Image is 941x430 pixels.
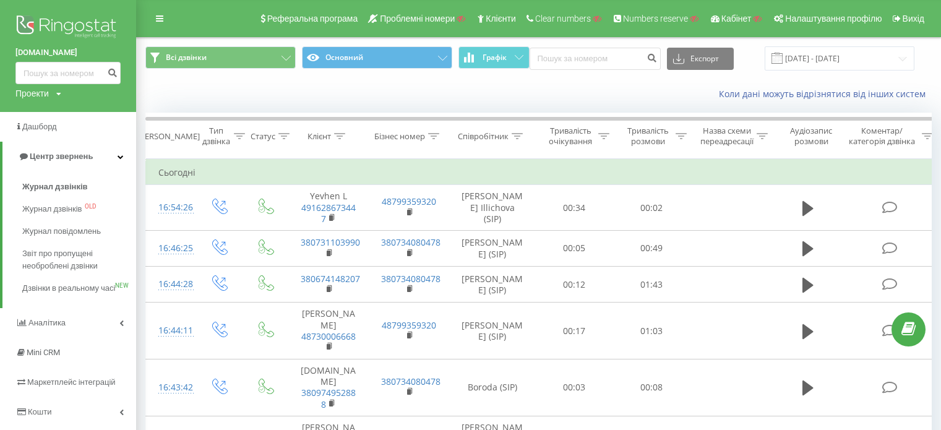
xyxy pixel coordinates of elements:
[138,131,200,142] div: [PERSON_NAME]
[158,196,183,220] div: 16:54:26
[381,236,440,248] a: 380734080478
[382,196,436,207] a: 48799359320
[288,359,369,416] td: [DOMAIN_NAME]
[251,131,275,142] div: Статус
[536,230,613,266] td: 00:05
[302,46,452,69] button: Основний
[301,236,360,248] a: 380731103990
[623,14,688,24] span: Numbers reserve
[613,230,690,266] td: 00:49
[719,88,932,100] a: Коли дані можуть відрізнятися вiд інших систем
[28,318,66,327] span: Аналiтика
[667,48,734,70] button: Експорт
[535,14,591,24] span: Clear numbers
[15,62,121,84] input: Пошук за номером
[374,131,425,142] div: Бізнес номер
[613,303,690,359] td: 01:03
[530,48,661,70] input: Пошук за номером
[536,267,613,303] td: 00:12
[458,131,509,142] div: Співробітник
[458,46,530,69] button: Графік
[381,273,440,285] a: 380734080478
[536,185,613,231] td: 00:34
[483,53,507,62] span: Графік
[146,160,938,185] td: Сьогодні
[486,14,516,24] span: Клієнти
[536,303,613,359] td: 00:17
[449,303,536,359] td: [PERSON_NAME] (SIP)
[449,359,536,416] td: Boroda (SIP)
[721,14,752,24] span: Кабінет
[22,277,136,299] a: Дзвінки в реальному часіNEW
[307,131,331,142] div: Клієнт
[546,126,595,147] div: Тривалість очікування
[380,14,455,24] span: Проблемні номери
[158,319,183,343] div: 16:44:11
[27,377,116,387] span: Маркетплейс інтеграцій
[301,273,360,285] a: 380674148207
[166,53,207,62] span: Всі дзвінки
[382,319,436,331] a: 48799359320
[613,185,690,231] td: 00:02
[28,407,51,416] span: Кошти
[624,126,672,147] div: Тривалість розмови
[15,87,49,100] div: Проекти
[301,330,356,342] a: 48730006668
[785,14,882,24] span: Налаштування профілю
[22,181,88,193] span: Журнал дзвінків
[449,267,536,303] td: [PERSON_NAME] (SIP)
[22,198,136,220] a: Журнал дзвінківOLD
[781,126,841,147] div: Аудіозапис розмови
[301,387,356,410] a: 380974952888
[2,142,136,171] a: Центр звернень
[381,376,440,387] a: 380734080478
[288,303,369,359] td: [PERSON_NAME]
[22,247,130,272] span: Звіт про пропущені необроблені дзвінки
[449,185,536,231] td: [PERSON_NAME] Illichova (SIP)
[700,126,754,147] div: Назва схеми переадресації
[22,122,57,131] span: Дашборд
[22,176,136,198] a: Журнал дзвінків
[301,202,356,225] a: 491628673447
[27,348,60,357] span: Mini CRM
[145,46,296,69] button: Всі дзвінки
[536,359,613,416] td: 00:03
[22,243,136,277] a: Звіт про пропущені необроблені дзвінки
[203,126,231,147] div: Тип дзвінка
[15,46,121,59] a: [DOMAIN_NAME]
[22,220,136,243] a: Журнал повідомлень
[158,376,183,400] div: 16:43:42
[30,152,93,161] span: Центр звернень
[22,225,101,238] span: Журнал повідомлень
[22,282,115,295] span: Дзвінки в реальному часі
[22,203,82,215] span: Журнал дзвінків
[267,14,358,24] span: Реферальна програма
[613,359,690,416] td: 00:08
[15,12,121,43] img: Ringostat logo
[613,267,690,303] td: 01:43
[288,185,369,231] td: Yevhen L
[158,272,183,296] div: 16:44:28
[449,230,536,266] td: [PERSON_NAME] (SIP)
[158,236,183,260] div: 16:46:25
[903,14,924,24] span: Вихід
[846,126,919,147] div: Коментар/категорія дзвінка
